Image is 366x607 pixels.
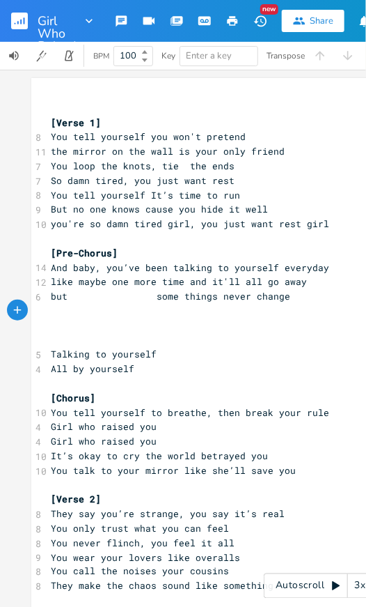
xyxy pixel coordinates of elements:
[51,507,285,520] span: They say you’re strange, you say it’s real
[186,49,232,62] span: Enter a key
[51,464,296,477] span: You talk to your mirror like she’ll save you
[51,420,157,433] span: Girl who raised you
[51,565,229,578] span: You call the noises your cousins
[51,435,157,447] span: Girl who raised you
[51,116,101,129] span: [Verse 1]
[51,348,157,360] span: Talking to yourself
[51,275,307,288] span: like maybe one more time and it'll all go away
[282,10,344,32] button: Share
[51,450,268,462] span: It’s okay to cry the world betrayed you
[51,189,240,201] span: You tell yourself It’s time to run
[51,130,246,143] span: You tell yourself you won't pretend
[51,537,234,549] span: You never flinch, you feel it all
[51,290,290,302] span: but some things never change
[51,392,95,404] span: [Chorus]
[93,52,109,60] div: BPM
[38,15,77,27] span: Girl Who Raised You
[51,261,329,274] span: And baby, you’ve been talking to yourself everyday
[51,217,329,230] span: you're so damn tired girl, you just want rest girl
[260,4,278,15] div: New
[51,580,273,592] span: They make the chaos sound like something
[51,551,240,564] span: You wear your lovers like overalls
[266,52,305,60] div: Transpose
[51,362,134,375] span: All by yourself
[51,493,101,505] span: [Verse 2]
[51,406,329,419] span: You tell yourself to breathe, then break your rule
[51,203,268,215] span: But no one knows cause you hide it well
[51,174,234,187] span: So damn tired, you just want rest
[51,145,285,157] span: the mirror on the wall is your only friend
[161,52,175,60] div: Key
[310,15,333,27] div: Share
[51,160,234,172] span: You loop the knots, tie the ends
[51,247,118,259] span: [Pre-Chorus]
[51,522,229,535] span: You only trust what you can feel
[246,8,274,33] button: New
